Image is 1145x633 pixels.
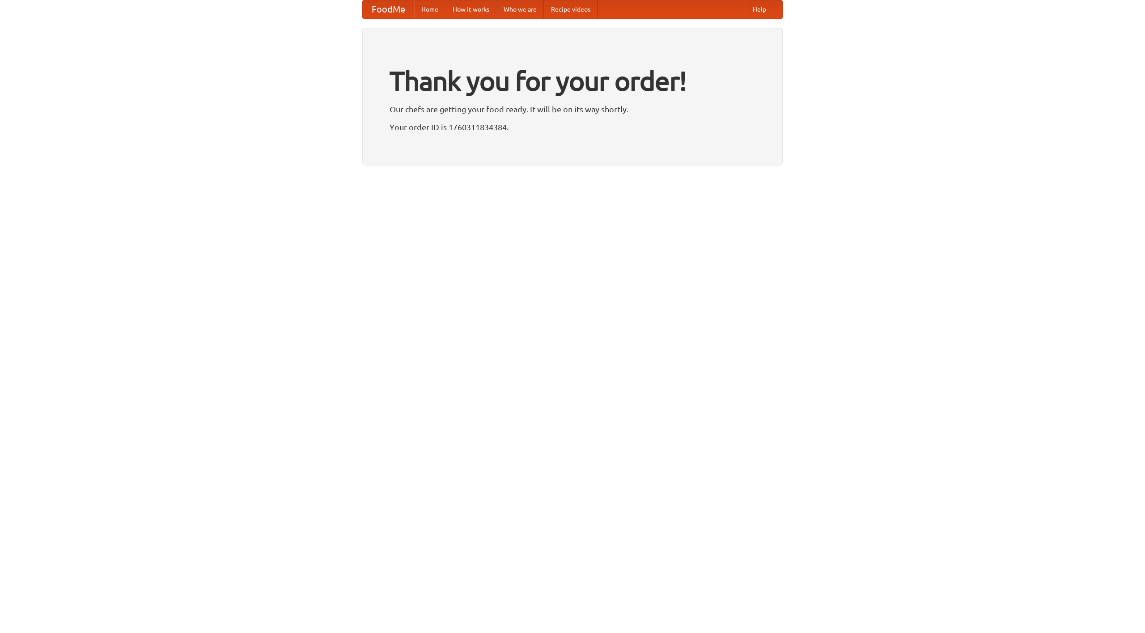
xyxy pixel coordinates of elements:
a: Help [746,0,773,18]
a: FoodMe [363,0,414,18]
a: Home [414,0,445,18]
h1: Thank you for your order! [390,59,755,102]
a: How it works [445,0,496,18]
p: Your order ID is 1760311834384. [390,120,755,134]
a: Who we are [496,0,544,18]
a: Recipe videos [544,0,598,18]
p: Our chefs are getting your food ready. It will be on its way shortly. [390,102,755,116]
